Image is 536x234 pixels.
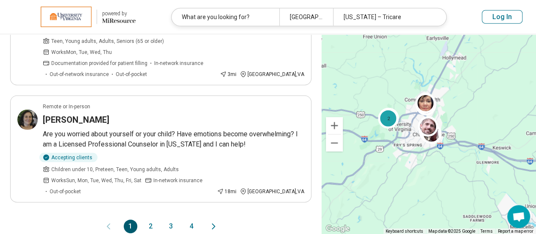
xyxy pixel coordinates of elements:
[51,48,112,56] span: Works Mon, Tue, Wed, Thu
[326,117,343,134] button: Zoom in
[480,229,493,234] a: Terms (opens in new tab)
[51,166,179,173] span: Children under 10, Preteen, Teen, Young adults, Adults
[14,7,136,27] a: University of Virginiapowered by
[326,135,343,152] button: Zoom out
[378,108,398,128] div: 2
[102,10,136,17] div: powered by
[240,188,304,195] div: [GEOGRAPHIC_DATA] , VA
[507,205,530,228] a: Open chat
[43,103,90,110] p: Remote or In-person
[51,177,142,184] span: Works Sun, Mon, Tue, Wed, Thu, Fri, Sat
[43,114,109,126] h3: [PERSON_NAME]
[144,220,158,233] button: 2
[124,220,137,233] button: 1
[498,229,533,234] a: Report a map error
[220,70,236,78] div: 3 mi
[154,59,203,67] span: In-network insurance
[428,229,475,234] span: Map data ©2025 Google
[116,70,147,78] span: Out-of-pocket
[333,8,441,26] div: [US_STATE] – Tricare
[240,70,304,78] div: [GEOGRAPHIC_DATA] , VA
[153,177,203,184] span: In-network insurance
[51,37,164,45] span: Teen, Young adults, Adults, Seniors (65 or older)
[41,7,92,27] img: University of Virginia
[164,220,178,233] button: 3
[50,70,109,78] span: Out-of-network insurance
[43,129,304,149] p: Are you worried about yourself or your child? Have emotions become overwhelming? I am a Licensed ...
[279,8,333,26] div: [GEOGRAPHIC_DATA], [GEOGRAPHIC_DATA]
[50,188,81,195] span: Out-of-pocket
[208,220,219,233] button: Next page
[217,188,236,195] div: 18 mi
[39,153,97,162] div: Accepting clients
[482,10,522,24] button: Log In
[51,59,147,67] span: Documentation provided for patient filling
[172,8,279,26] div: What are you looking for?
[185,220,198,233] button: 4
[103,220,114,233] button: Previous page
